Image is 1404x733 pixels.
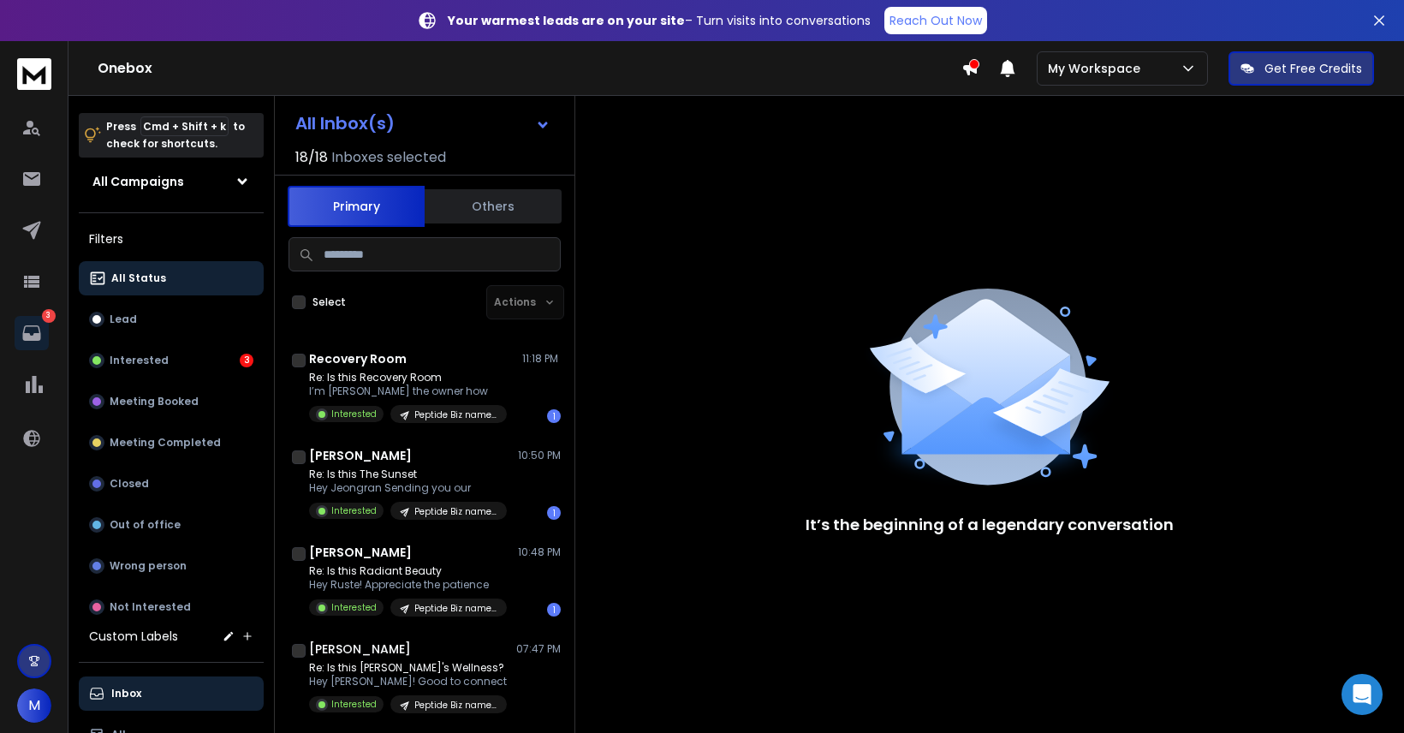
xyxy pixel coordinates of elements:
p: Out of office [110,518,181,532]
p: Hey [PERSON_NAME]! Good to connect [309,675,507,688]
button: Meeting Booked [79,384,264,419]
button: All Status [79,261,264,295]
button: Primary [288,186,425,227]
h1: Recovery Room [309,350,407,367]
img: logo [17,58,51,90]
span: 18 / 18 [295,147,328,168]
p: My Workspace [1048,60,1147,77]
h1: [PERSON_NAME] [309,447,412,464]
p: Peptide Biz name only Redo [414,505,497,518]
div: 1 [547,603,561,617]
button: Not Interested [79,590,264,624]
div: Open Intercom Messenger [1342,674,1383,715]
p: Hey Jeongran Sending you our [309,481,507,495]
p: All Status [111,271,166,285]
p: Re: Is this Recovery Room [309,371,507,384]
p: Re: Is this [PERSON_NAME]'s Wellness? [309,661,507,675]
button: Out of office [79,508,264,542]
p: Wrong person [110,559,187,573]
label: Select [312,295,346,309]
p: 3 [42,309,56,323]
button: Get Free Credits [1228,51,1374,86]
p: Interested [110,354,169,367]
button: Closed [79,467,264,501]
p: Lead [110,313,137,326]
strong: Your warmest leads are on your site [448,12,685,29]
button: Lead [79,302,264,337]
button: Meeting Completed [79,426,264,460]
p: – Turn visits into conversations [448,12,871,29]
div: 1 [547,506,561,520]
p: Peptide Biz name only Redo [414,699,497,712]
button: Inbox [79,676,264,711]
button: M [17,688,51,723]
p: Peptide Biz name only Redo [414,602,497,615]
button: All Campaigns [79,164,264,199]
p: 11:18 PM [522,352,561,366]
p: 07:47 PM [516,642,561,656]
p: Meeting Booked [110,395,199,408]
p: Interested [331,601,377,614]
p: Interested [331,698,377,711]
h3: Filters [79,227,264,251]
p: Not Interested [110,600,191,614]
h1: Onebox [98,58,961,79]
p: It’s the beginning of a legendary conversation [806,513,1174,537]
p: Get Free Credits [1264,60,1362,77]
button: All Inbox(s) [282,106,564,140]
h1: [PERSON_NAME] [309,641,411,658]
p: I’m [PERSON_NAME] the owner how [309,384,507,398]
h3: Custom Labels [89,628,178,645]
button: Others [425,188,562,225]
p: Re: Is this The Sunset [309,468,507,481]
p: Inbox [111,687,141,700]
a: Reach Out Now [884,7,987,34]
p: 10:50 PM [518,449,561,462]
h3: Inboxes selected [331,147,446,168]
p: Closed [110,477,149,491]
div: 1 [547,409,561,423]
button: Wrong person [79,549,264,583]
p: Reach Out Now [889,12,982,29]
p: Press to check for shortcuts. [106,118,245,152]
p: Meeting Completed [110,436,221,450]
a: 3 [15,316,49,350]
p: Re: Is this Radiant Beauty [309,564,507,578]
button: Interested3 [79,343,264,378]
p: Interested [331,408,377,420]
p: Interested [331,504,377,517]
h1: All Campaigns [92,173,184,190]
span: Cmd + Shift + k [140,116,229,136]
p: Hey Ruste! Appreciate the patience [309,578,507,592]
div: 3 [240,354,253,367]
p: Peptide Biz name only Redo [414,408,497,421]
h1: All Inbox(s) [295,115,395,132]
h1: [PERSON_NAME] [309,544,412,561]
p: 10:48 PM [518,545,561,559]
